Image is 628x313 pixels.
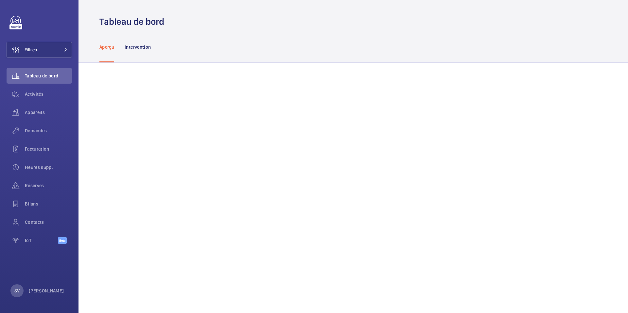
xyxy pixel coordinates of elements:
span: Réserves [25,182,72,189]
p: Intervention [125,44,151,50]
span: Filtres [25,46,37,53]
p: SV [14,288,20,294]
span: Activités [25,91,72,97]
button: Filtres [7,42,72,58]
span: Bilans [25,201,72,207]
h1: Tableau de bord [99,16,168,28]
span: Beta [58,237,67,244]
p: [PERSON_NAME] [29,288,64,294]
span: Facturation [25,146,72,152]
span: Contacts [25,219,72,225]
span: Tableau de bord [25,73,72,79]
span: Demandes [25,127,72,134]
span: Appareils [25,109,72,116]
span: IoT [25,237,58,244]
p: Aperçu [99,44,114,50]
span: Heures supp. [25,164,72,171]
